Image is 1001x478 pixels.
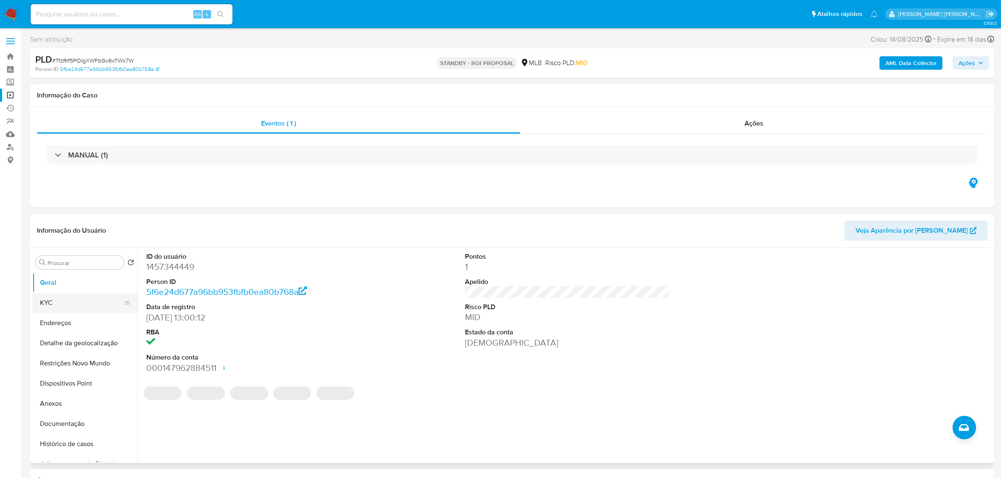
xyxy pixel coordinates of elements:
input: Pesquise usuários ou casos... [31,9,232,20]
button: Restrições Novo Mundo [32,353,137,373]
p: STANDBY - ROI PROPOSAL [437,57,517,69]
button: AML Data Collector [880,56,943,70]
button: Ações [953,56,989,70]
button: Veja Aparência por [PERSON_NAME] [845,221,988,241]
a: Notificações [871,11,878,18]
dt: Estado da conta [465,328,669,337]
span: - [933,34,935,45]
dd: 1457344449 [146,261,351,273]
dd: [DEMOGRAPHIC_DATA] [465,337,669,349]
a: 5f6e24d677a96bb953fbfb0ea80b768a [60,66,159,73]
span: Ações [959,56,975,70]
span: Eventos ( 1 ) [261,118,296,128]
b: PLD [35,53,52,66]
button: KYC [32,293,131,313]
button: Retornar ao pedido padrão [127,259,134,268]
dd: MID [465,311,669,323]
h1: Informação do Caso [37,91,988,100]
span: s [206,10,208,18]
button: Histórico de casos [32,434,137,454]
h1: Informação do Usuário [37,226,106,235]
button: Geral [32,273,137,293]
span: Alt [194,10,201,18]
span: MID [576,58,588,68]
button: Anexos [32,394,137,414]
span: # TfzRrf5POIgXWFbGv6vTWx7W [52,56,134,65]
button: Dispositivos Point [32,373,137,394]
button: search-icon [212,8,229,20]
h3: MANUAL (1) [68,150,108,160]
dd: 1 [465,261,669,273]
a: 5f6e24d677a96bb953fbfb0ea80b768a [146,286,307,298]
button: Endereços [32,313,137,333]
div: MANUAL (1) [47,145,977,165]
dt: Person ID [146,277,351,286]
dt: Pontos [465,252,669,261]
span: Atalhos rápidos [817,10,862,18]
dt: Data de registro [146,302,351,312]
dt: RBA [146,328,351,337]
dt: Risco PLD [465,302,669,312]
div: MLB [520,58,542,68]
dt: Apelido [465,277,669,286]
button: Detalhe da geolocalização [32,333,137,353]
input: Procurar [48,259,121,267]
div: Criou: 14/08/2025 [871,34,932,45]
span: Risco PLD: [545,58,588,68]
b: AML Data Collector [885,56,937,70]
a: Sair [986,10,995,18]
button: Adiantamentos de Dinheiro [32,454,137,474]
span: Sem atribuição [30,35,73,44]
dd: [DATE] 13:00:12 [146,312,351,323]
dd: 000147962884511 [146,362,351,374]
dt: ID do usuário [146,252,351,261]
span: Veja Aparência por [PERSON_NAME] [856,221,968,241]
span: Ações [745,118,763,128]
button: Documentação [32,414,137,434]
p: emerson.gomes@mercadopago.com.br [898,10,983,18]
b: Person ID [35,66,58,73]
button: Procurar [39,259,46,266]
dt: Número da conta [146,353,351,362]
span: Expira em 18 dias [937,35,986,44]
